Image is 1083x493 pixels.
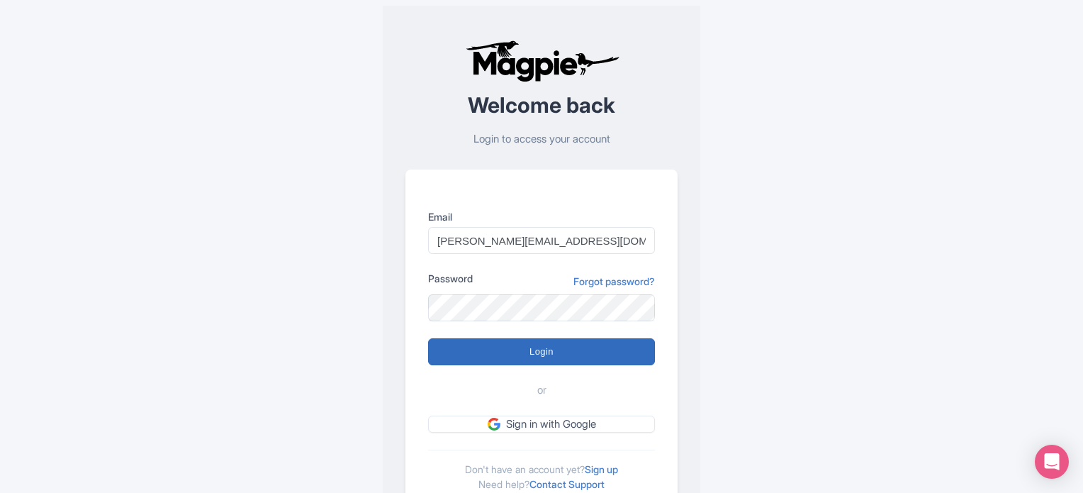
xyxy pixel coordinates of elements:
input: Login [428,338,655,365]
label: Password [428,271,473,286]
img: logo-ab69f6fb50320c5b225c76a69d11143b.png [462,40,622,82]
p: Login to access your account [405,131,678,148]
input: you@example.com [428,227,655,254]
a: Contact Support [529,478,605,490]
img: google.svg [488,418,500,431]
span: or [537,382,546,399]
div: Don't have an account yet? Need help? [428,450,655,492]
h2: Welcome back [405,94,678,117]
a: Sign up [585,463,618,475]
a: Forgot password? [573,274,655,289]
label: Email [428,209,655,224]
a: Sign in with Google [428,416,655,433]
div: Open Intercom Messenger [1035,445,1069,479]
